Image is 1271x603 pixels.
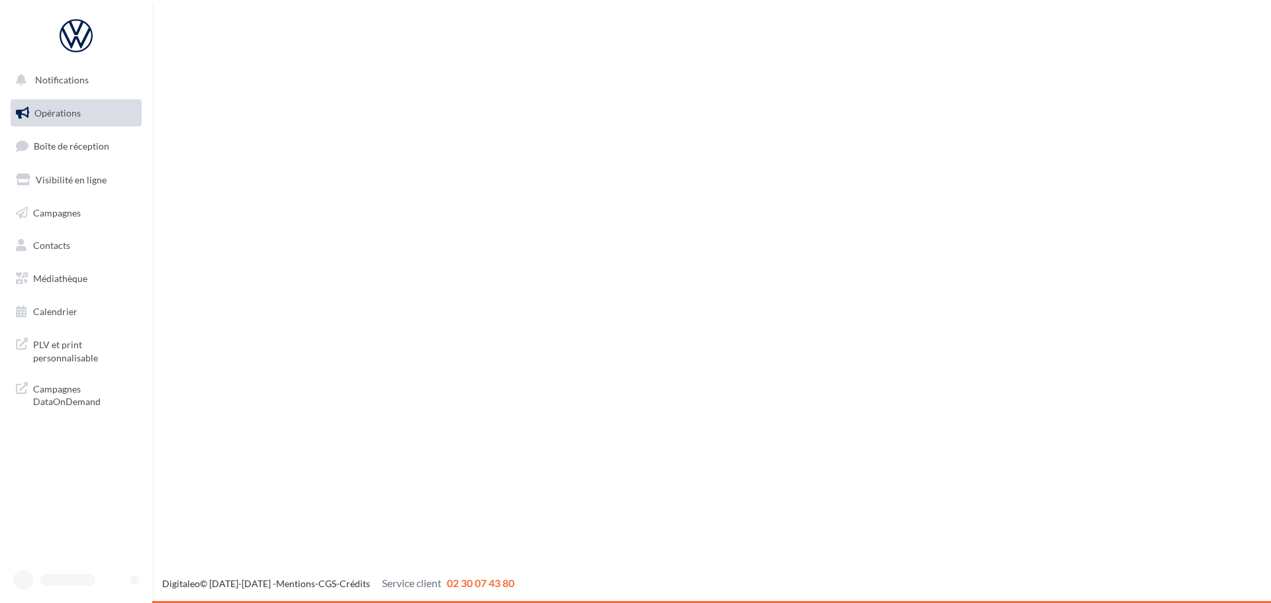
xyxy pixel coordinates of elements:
a: Contacts [8,232,144,259]
span: Campagnes [33,207,81,218]
span: Opérations [34,107,81,118]
a: Campagnes [8,199,144,227]
button: Notifications [8,66,139,94]
span: Boîte de réception [34,140,109,152]
span: Visibilité en ligne [36,174,107,185]
span: Campagnes DataOnDemand [33,380,136,408]
span: Calendrier [33,306,77,317]
a: Digitaleo [162,578,200,589]
a: Crédits [340,578,370,589]
span: Contacts [33,240,70,251]
a: CGS [318,578,336,589]
span: © [DATE]-[DATE] - - - [162,578,514,589]
a: Opérations [8,99,144,127]
span: Médiathèque [33,273,87,284]
a: Calendrier [8,298,144,326]
span: Service client [382,577,442,589]
a: Médiathèque [8,265,144,293]
a: Mentions [276,578,315,589]
a: Campagnes DataOnDemand [8,375,144,414]
span: 02 30 07 43 80 [447,577,514,589]
span: PLV et print personnalisable [33,336,136,364]
span: Notifications [35,74,89,85]
a: Visibilité en ligne [8,166,144,194]
a: Boîte de réception [8,132,144,160]
a: PLV et print personnalisable [8,330,144,369]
